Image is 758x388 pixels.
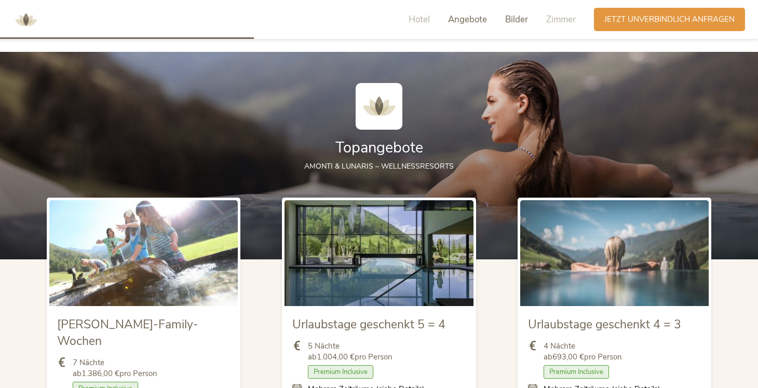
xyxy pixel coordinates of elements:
img: Sommer-Family-Wochen [49,200,238,306]
b: 1.386,00 € [82,368,119,379]
b: 693,00 € [552,352,584,362]
span: Urlaubstage geschenkt 5 = 4 [292,316,445,332]
span: 5 Nächte ab pro Person [308,341,392,363]
b: 1.004,00 € [317,352,355,362]
span: 7 Nächte ab pro Person [73,357,157,379]
span: Bilder [505,13,528,25]
span: AMONTI & LUNARIS – Wellnessresorts [304,161,454,171]
img: Urlaubstage geschenkt 4 = 3 [520,200,709,306]
span: [PERSON_NAME]-Family-Wochen [57,316,198,349]
span: Premium Inclusive [544,365,609,379]
span: Hotel [409,13,430,25]
span: Premium Inclusive [308,365,373,379]
span: Topangebote [335,137,423,158]
span: 4 Nächte ab pro Person [544,341,622,363]
span: Urlaubstage geschenkt 4 = 3 [528,316,681,332]
a: AMONTI & LUNARIS Wellnessresort [10,16,42,23]
span: Zimmer [546,13,576,25]
span: Angebote [448,13,487,25]
img: AMONTI & LUNARIS Wellnessresort [10,4,42,35]
img: Urlaubstage geschenkt 5 = 4 [285,200,473,306]
span: Jetzt unverbindlich anfragen [604,14,735,25]
img: AMONTI & LUNARIS Wellnessresort [356,83,402,130]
